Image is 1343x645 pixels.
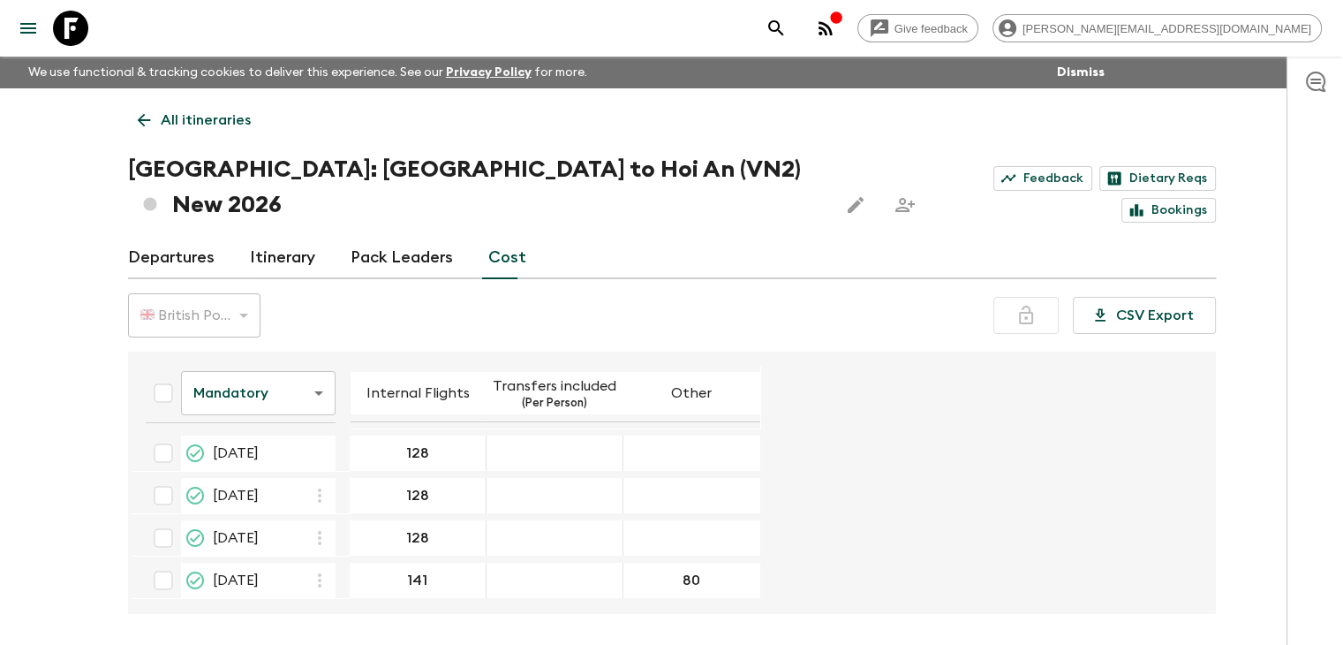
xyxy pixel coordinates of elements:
[487,563,623,598] div: 19 Dec 2026; Transfers included
[185,485,206,506] svg: Proposed
[128,102,260,138] a: All itineraries
[350,520,487,556] div: 22 Aug 2026; Internal Flights
[213,443,259,464] span: [DATE]
[213,485,259,506] span: [DATE]
[623,520,760,556] div: 22 Aug 2026; Other
[487,436,623,471] div: 03 Jul 2026; Transfers included
[351,237,453,279] a: Pack Leaders
[250,237,315,279] a: Itinerary
[488,237,526,279] a: Cost
[366,383,470,404] p: Internal Flights
[350,478,487,513] div: 15 Aug 2026; Internal Flights
[128,291,260,340] div: 🇬🇧 British Pound (GBP)
[146,376,181,411] div: Select all
[446,66,532,79] a: Privacy Policy
[857,14,978,42] a: Give feedback
[385,520,450,556] button: 128
[487,520,623,556] div: 22 Aug 2026; Transfers included
[1099,166,1216,191] a: Dietary Reqs
[838,187,873,223] button: Edit this itinerary
[623,563,760,598] div: 19 Dec 2026; Other
[758,11,794,46] button: search adventures
[386,563,449,598] button: 141
[185,570,206,591] svg: Proposed
[623,478,760,513] div: 15 Aug 2026; Other
[181,368,336,418] div: Mandatory
[128,152,825,223] h1: [GEOGRAPHIC_DATA]: [GEOGRAPHIC_DATA] to Hoi An (VN2) New 2026
[623,436,760,471] div: 03 Jul 2026; Other
[21,57,594,88] p: We use functional & tracking cookies to deliver this experience. See our for more.
[128,237,215,279] a: Departures
[522,397,587,411] p: (Per Person)
[993,166,1092,191] a: Feedback
[385,436,450,471] button: 128
[1053,60,1109,85] button: Dismiss
[487,478,623,513] div: 15 Aug 2026; Transfers included
[185,527,206,549] svg: Proposed
[671,383,712,404] p: Other
[213,527,259,549] span: [DATE]
[213,570,259,591] span: [DATE]
[992,14,1322,42] div: [PERSON_NAME][EMAIL_ADDRESS][DOMAIN_NAME]
[385,478,450,513] button: 128
[161,110,251,131] p: All itineraries
[887,187,923,223] span: Share this itinerary
[1073,297,1216,334] button: CSV Export
[185,443,206,464] svg: Proposed
[350,563,487,598] div: 19 Dec 2026; Internal Flights
[11,11,46,46] button: menu
[350,436,487,471] div: 03 Jul 2026; Internal Flights
[1121,198,1216,223] a: Bookings
[1013,22,1321,35] span: [PERSON_NAME][EMAIL_ADDRESS][DOMAIN_NAME]
[885,22,977,35] span: Give feedback
[661,563,721,598] button: 80
[493,376,616,397] p: Transfers included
